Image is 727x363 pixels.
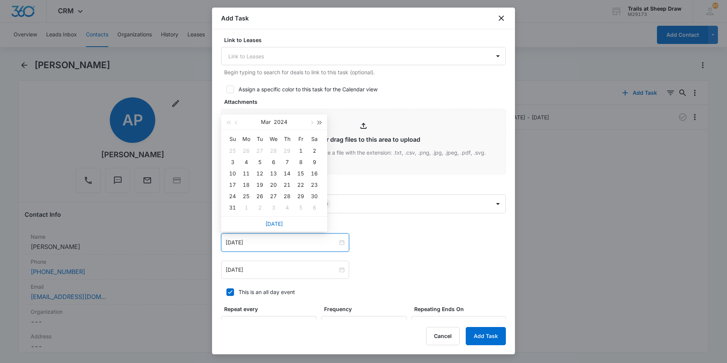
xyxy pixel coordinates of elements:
[466,327,506,345] button: Add Task
[242,203,251,212] div: 1
[242,180,251,189] div: 18
[224,222,509,230] label: Time span
[253,179,267,191] td: 2024-03-19
[267,156,280,168] td: 2024-03-06
[307,202,321,213] td: 2024-04-06
[226,133,239,145] th: Su
[497,14,506,23] button: close
[239,156,253,168] td: 2024-03-04
[239,133,253,145] th: Mo
[269,169,278,178] div: 13
[261,114,271,130] button: Mar
[280,168,294,179] td: 2024-03-14
[280,202,294,213] td: 2024-04-04
[253,156,267,168] td: 2024-03-05
[221,316,317,334] input: Number
[226,191,239,202] td: 2024-03-24
[226,145,239,156] td: 2024-02-25
[269,158,278,167] div: 6
[280,179,294,191] td: 2024-03-21
[242,192,251,201] div: 25
[224,305,320,313] label: Repeat every
[307,191,321,202] td: 2024-03-30
[253,168,267,179] td: 2024-03-12
[228,180,237,189] div: 17
[224,36,509,44] label: Link to Leases
[226,168,239,179] td: 2024-03-10
[239,202,253,213] td: 2024-04-01
[294,168,307,179] td: 2024-03-15
[282,158,292,167] div: 7
[253,133,267,145] th: Tu
[267,168,280,179] td: 2024-03-13
[294,145,307,156] td: 2024-03-01
[310,192,319,201] div: 30
[296,169,305,178] div: 15
[269,180,278,189] div: 20
[269,203,278,212] div: 3
[282,146,292,155] div: 29
[228,146,237,155] div: 25
[253,191,267,202] td: 2024-03-26
[282,169,292,178] div: 14
[224,183,509,191] label: Assigned to
[239,288,295,296] div: This is an all day event
[296,180,305,189] div: 22
[310,203,319,212] div: 6
[255,169,264,178] div: 12
[280,191,294,202] td: 2024-03-28
[310,180,319,189] div: 23
[228,169,237,178] div: 10
[269,192,278,201] div: 27
[280,156,294,168] td: 2024-03-07
[226,238,338,247] input: Mar 9, 2023
[267,202,280,213] td: 2024-04-03
[282,203,292,212] div: 4
[294,156,307,168] td: 2024-03-08
[239,145,253,156] td: 2024-02-26
[294,191,307,202] td: 2024-03-29
[239,168,253,179] td: 2024-03-11
[269,146,278,155] div: 28
[296,203,305,212] div: 5
[242,169,251,178] div: 11
[239,85,378,93] div: Assign a specific color to this task for the Calendar view
[226,179,239,191] td: 2024-03-17
[267,179,280,191] td: 2024-03-20
[307,156,321,168] td: 2024-03-09
[242,146,251,155] div: 26
[265,221,283,227] a: [DATE]
[324,305,410,313] label: Frequency
[294,133,307,145] th: Fr
[274,114,287,130] button: 2024
[296,158,305,167] div: 8
[267,133,280,145] th: We
[255,192,264,201] div: 26
[255,180,264,189] div: 19
[280,145,294,156] td: 2024-02-29
[426,327,460,345] button: Cancel
[253,145,267,156] td: 2024-02-27
[228,158,237,167] div: 3
[282,192,292,201] div: 28
[228,192,237,201] div: 24
[239,191,253,202] td: 2024-03-25
[255,203,264,212] div: 2
[239,179,253,191] td: 2024-03-18
[294,179,307,191] td: 2024-03-22
[282,180,292,189] div: 21
[310,169,319,178] div: 16
[242,158,251,167] div: 4
[226,156,239,168] td: 2024-03-03
[226,202,239,213] td: 2024-03-31
[310,146,319,155] div: 2
[296,146,305,155] div: 1
[307,179,321,191] td: 2024-03-23
[296,192,305,201] div: 29
[294,202,307,213] td: 2024-04-05
[310,158,319,167] div: 9
[221,14,249,23] h1: Add Task
[253,202,267,213] td: 2024-04-02
[255,146,264,155] div: 27
[307,145,321,156] td: 2024-03-02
